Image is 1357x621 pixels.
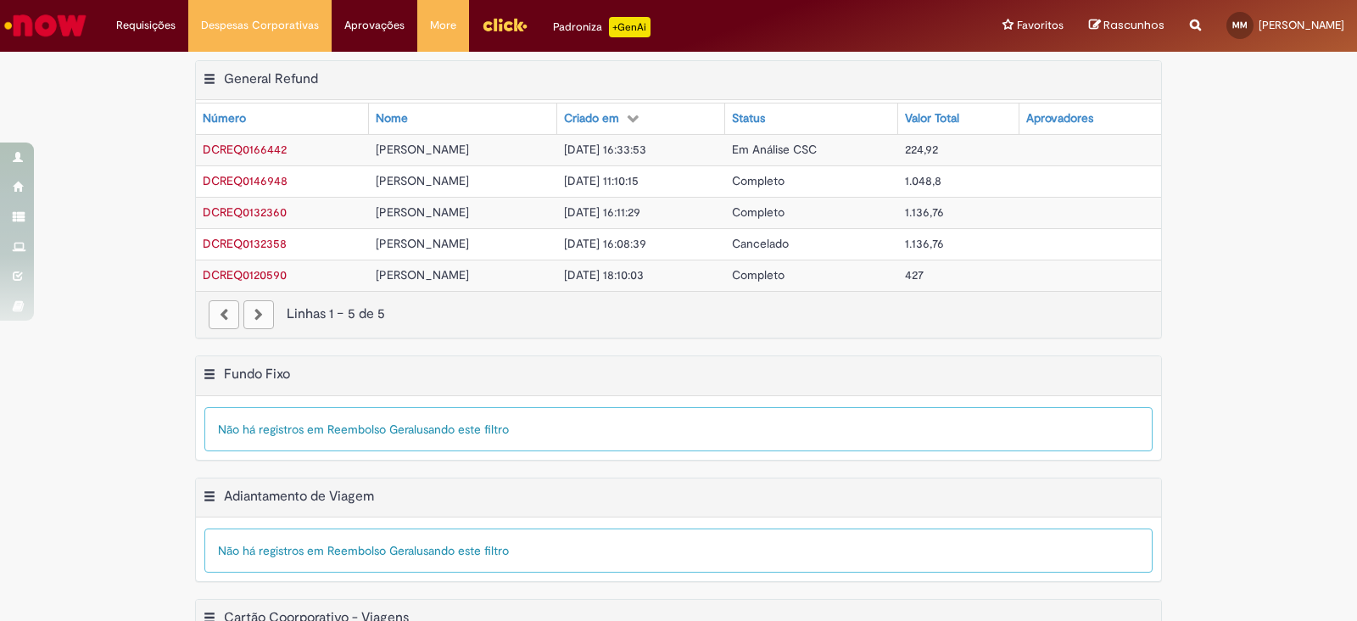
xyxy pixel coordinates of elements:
[1232,20,1248,31] span: MM
[732,236,789,251] span: Cancelado
[203,70,216,92] button: General Refund Menu de contexto
[203,488,216,510] button: Adiantamento de Viagem Menu de contexto
[376,236,469,251] span: [PERSON_NAME]
[2,8,89,42] img: ServiceNow
[203,142,287,157] a: Abrir Registro: DCREQ0166442
[905,236,944,251] span: 1.136,76
[203,173,288,188] span: DCREQ0146948
[732,142,817,157] span: Em Análise CSC
[553,17,651,37] div: Padroniza
[203,110,246,127] div: Número
[905,267,924,283] span: 427
[482,12,528,37] img: click_logo_yellow_360x200.png
[564,110,619,127] div: Criado em
[564,267,644,283] span: [DATE] 18:10:03
[204,407,1153,451] div: Não há registros em Reembolso Geral
[203,173,288,188] a: Abrir Registro: DCREQ0146948
[209,305,1148,324] div: Linhas 1 − 5 de 5
[224,366,290,383] h2: Fundo Fixo
[732,173,785,188] span: Completo
[732,267,785,283] span: Completo
[376,267,469,283] span: [PERSON_NAME]
[905,173,941,188] span: 1.048,8
[203,204,287,220] span: DCREQ0132360
[196,291,1161,338] nav: paginação
[203,142,287,157] span: DCREQ0166442
[564,236,646,251] span: [DATE] 16:08:39
[905,142,938,157] span: 224,92
[1089,18,1164,34] a: Rascunhos
[1017,17,1064,34] span: Favoritos
[203,236,287,251] span: DCREQ0132358
[204,529,1153,573] div: Não há registros em Reembolso Geral
[201,17,319,34] span: Despesas Corporativas
[905,110,959,127] div: Valor Total
[203,236,287,251] a: Abrir Registro: DCREQ0132358
[1103,17,1164,33] span: Rascunhos
[376,110,408,127] div: Nome
[1026,110,1093,127] div: Aprovadores
[224,70,318,87] h2: General Refund
[203,366,216,388] button: Fundo Fixo Menu de contexto
[416,543,509,558] span: usando este filtro
[203,204,287,220] a: Abrir Registro: DCREQ0132360
[203,267,287,283] a: Abrir Registro: DCREQ0120590
[376,204,469,220] span: [PERSON_NAME]
[203,267,287,283] span: DCREQ0120590
[224,488,374,505] h2: Adiantamento de Viagem
[116,17,176,34] span: Requisições
[376,173,469,188] span: [PERSON_NAME]
[905,204,944,220] span: 1.136,76
[564,142,646,157] span: [DATE] 16:33:53
[564,173,639,188] span: [DATE] 11:10:15
[732,204,785,220] span: Completo
[609,17,651,37] p: +GenAi
[416,422,509,437] span: usando este filtro
[376,142,469,157] span: [PERSON_NAME]
[344,17,405,34] span: Aprovações
[1259,18,1344,32] span: [PERSON_NAME]
[732,110,765,127] div: Status
[430,17,456,34] span: More
[564,204,640,220] span: [DATE] 16:11:29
